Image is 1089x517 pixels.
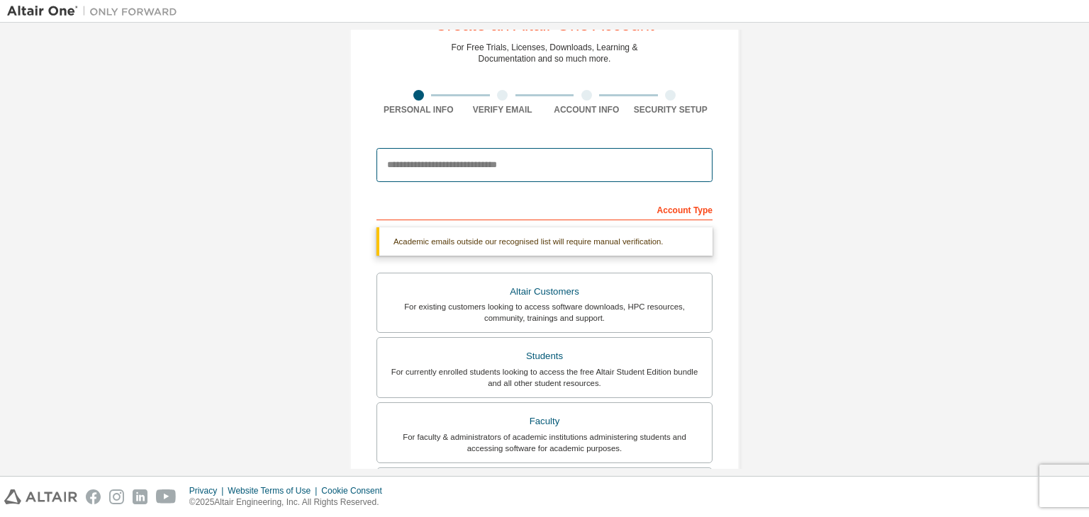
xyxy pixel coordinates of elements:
[386,346,703,366] div: Students
[321,485,390,496] div: Cookie Consent
[376,227,713,256] div: Academic emails outside our recognised list will require manual verification.
[156,489,177,504] img: youtube.svg
[86,489,101,504] img: facebook.svg
[7,4,184,18] img: Altair One
[109,489,124,504] img: instagram.svg
[544,104,629,115] div: Account Info
[386,366,703,389] div: For currently enrolled students looking to access the free Altair Student Edition bundle and all ...
[629,104,713,115] div: Security Setup
[386,282,703,302] div: Altair Customers
[376,198,713,220] div: Account Type
[376,104,461,115] div: Personal Info
[452,42,638,64] div: For Free Trials, Licenses, Downloads, Learning & Documentation and so much more.
[386,301,703,324] div: For existing customers looking to access software downloads, HPC resources, community, trainings ...
[4,489,77,504] img: altair_logo.svg
[189,485,228,496] div: Privacy
[435,16,654,33] div: Create an Altair One Account
[189,496,391,509] p: © 2025 Altair Engineering, Inc. All Rights Reserved.
[386,411,703,431] div: Faculty
[133,489,147,504] img: linkedin.svg
[386,431,703,454] div: For faculty & administrators of academic institutions administering students and accessing softwa...
[461,104,545,115] div: Verify Email
[228,485,321,496] div: Website Terms of Use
